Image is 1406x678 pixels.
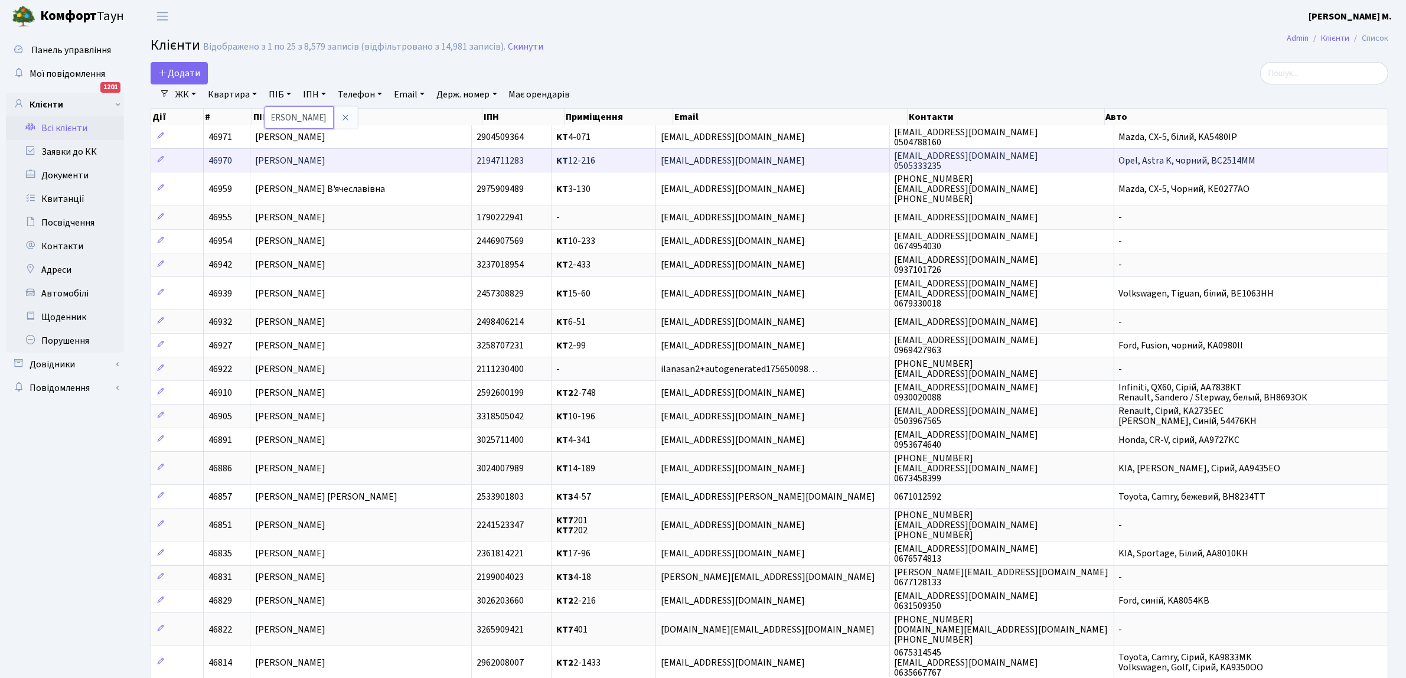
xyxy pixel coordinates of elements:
[1119,211,1123,224] span: -
[333,84,387,105] a: Телефон
[895,566,1109,589] span: [PERSON_NAME][EMAIL_ADDRESS][DOMAIN_NAME] 0677128133
[895,428,1039,451] span: [EMAIL_ADDRESS][DOMAIN_NAME] 0953674640
[6,62,124,86] a: Мої повідомлення1201
[661,410,805,423] span: [EMAIL_ADDRESS][DOMAIN_NAME]
[1119,405,1257,428] span: Renault, Сірий, KA2735EC [PERSON_NAME], Синій, 54476KH
[6,164,124,187] a: Документи
[477,623,524,636] span: 3265909421
[556,287,591,300] span: 15-60
[1119,154,1256,167] span: Opel, Astra K, чорний, BC2514MM
[477,131,524,144] span: 2904509364
[477,547,524,560] span: 2361814221
[1119,182,1250,195] span: Mazda, CX-5, Чорний, КЕ0277АО
[661,363,818,376] span: ilanasan2+autogenerated175650098…
[556,571,573,584] b: КТ3
[556,211,560,224] span: -
[504,84,575,105] a: Має орендарів
[556,490,573,503] b: КТ3
[556,623,573,636] b: КТ7
[895,490,942,503] span: 0671012592
[1119,595,1210,608] span: Ford, синій, KA8054KB
[895,172,1039,206] span: [PHONE_NUMBER] [EMAIL_ADDRESS][DOMAIN_NAME] [PHONE_NUMBER]
[148,6,177,26] button: Переключити навігацію
[208,259,232,272] span: 46942
[6,211,124,234] a: Посвідчення
[556,386,596,399] span: 2-748
[477,287,524,300] span: 2457308829
[255,547,325,560] span: [PERSON_NAME]
[565,109,673,125] th: Приміщення
[1119,235,1123,248] span: -
[556,182,591,195] span: 3-130
[477,433,524,446] span: 3025711400
[477,595,524,608] span: 3026203660
[255,386,325,399] span: [PERSON_NAME]
[661,386,805,399] span: [EMAIL_ADDRESS][DOMAIN_NAME]
[1119,571,1123,584] span: -
[1349,32,1388,45] li: Список
[556,524,573,537] b: КТ7
[6,116,124,140] a: Всі клієнти
[255,595,325,608] span: [PERSON_NAME]
[1119,363,1123,376] span: -
[477,656,524,669] span: 2962008007
[895,381,1039,404] span: [EMAIL_ADDRESS][DOMAIN_NAME] 0930020088
[208,433,232,446] span: 46891
[661,131,805,144] span: [EMAIL_ADDRESS][DOMAIN_NAME]
[1260,62,1388,84] input: Пошук...
[556,547,591,560] span: 17-96
[264,84,296,105] a: ПІБ
[6,140,124,164] a: Заявки до КК
[661,339,805,352] span: [EMAIL_ADDRESS][DOMAIN_NAME]
[255,235,325,248] span: [PERSON_NAME]
[556,490,591,503] span: 4-57
[171,84,201,105] a: ЖК
[208,339,232,352] span: 46927
[556,259,591,272] span: 2-433
[151,109,204,125] th: Дії
[151,62,208,84] a: Додати
[477,490,524,503] span: 2533901803
[661,595,805,608] span: [EMAIL_ADDRESS][DOMAIN_NAME]
[6,353,124,376] a: Довідники
[895,211,1039,224] span: [EMAIL_ADDRESS][DOMAIN_NAME]
[477,462,524,475] span: 3024007989
[508,41,543,53] a: Скинути
[6,93,124,116] a: Клієнти
[556,182,568,195] b: КТ
[895,452,1039,485] span: [PHONE_NUMBER] [EMAIL_ADDRESS][DOMAIN_NAME] 0673458399
[31,44,111,57] span: Панель управління
[255,656,325,669] span: [PERSON_NAME]
[661,656,805,669] span: [EMAIL_ADDRESS][DOMAIN_NAME]
[895,613,1108,646] span: [PHONE_NUMBER] [DOMAIN_NAME][EMAIL_ADDRESS][DOMAIN_NAME] [PHONE_NUMBER]
[908,109,1105,125] th: Контакти
[208,571,232,584] span: 46831
[477,259,524,272] span: 3237018954
[556,235,568,248] b: КТ
[6,305,124,329] a: Щоденник
[556,462,568,475] b: КТ
[208,410,232,423] span: 46905
[895,357,1039,380] span: [PHONE_NUMBER] [EMAIL_ADDRESS][DOMAIN_NAME]
[255,315,325,328] span: [PERSON_NAME]
[255,154,325,167] span: [PERSON_NAME]
[208,462,232,475] span: 46886
[477,235,524,248] span: 2446907569
[477,182,524,195] span: 2975909489
[556,571,591,584] span: 4-18
[6,376,124,400] a: Повідомлення
[556,339,586,352] span: 2-99
[255,519,325,532] span: [PERSON_NAME]
[477,410,524,423] span: 3318505042
[661,623,875,636] span: [DOMAIN_NAME][EMAIL_ADDRESS][DOMAIN_NAME]
[208,547,232,560] span: 46835
[556,154,595,167] span: 12-216
[661,490,875,503] span: [EMAIL_ADDRESS][PERSON_NAME][DOMAIN_NAME]
[255,339,325,352] span: [PERSON_NAME]
[208,287,232,300] span: 46939
[40,6,97,25] b: Комфорт
[208,315,232,328] span: 46932
[6,282,124,305] a: Автомобілі
[6,258,124,282] a: Адреси
[556,315,568,328] b: КТ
